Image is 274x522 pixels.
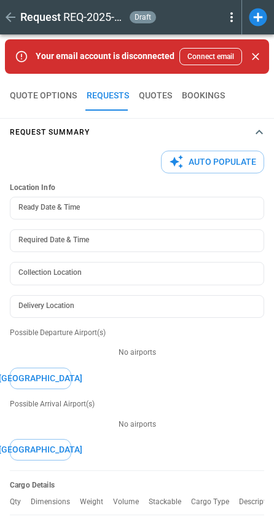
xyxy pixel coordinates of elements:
p: Weight [80,497,113,507]
p: Possible Departure Airport(s) [10,328,264,338]
button: QUOTES [139,81,172,111]
p: Volume [113,497,149,507]
h6: Cargo Details [10,481,264,490]
button: REQUESTS [87,81,129,111]
button: Connect email [179,48,242,65]
p: Stackable [149,497,191,507]
button: BOOKINGS [182,81,225,111]
div: dismiss [247,43,264,70]
p: Dimensions [31,497,80,507]
p: No airports [10,419,264,430]
input: Choose date [10,197,256,219]
h2: REQ-2025-010998 [63,10,125,25]
p: Possible Arrival Airport(s) [10,399,264,409]
p: No airports [10,347,264,358]
button: Close [247,48,264,65]
h6: Location Info [10,183,264,192]
p: Qty [10,497,31,507]
button: Auto Populate [161,151,264,173]
h1: Request [20,10,61,25]
button: [GEOGRAPHIC_DATA] [10,439,71,461]
button: QUOTE OPTIONS [10,81,77,111]
button: [GEOGRAPHIC_DATA] [10,368,71,389]
p: Cargo Type [191,497,239,507]
p: Your email account is disconnected [36,51,174,61]
span: draft [132,13,154,22]
input: Choose date [10,229,256,252]
h4: Request Summary [10,130,90,135]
